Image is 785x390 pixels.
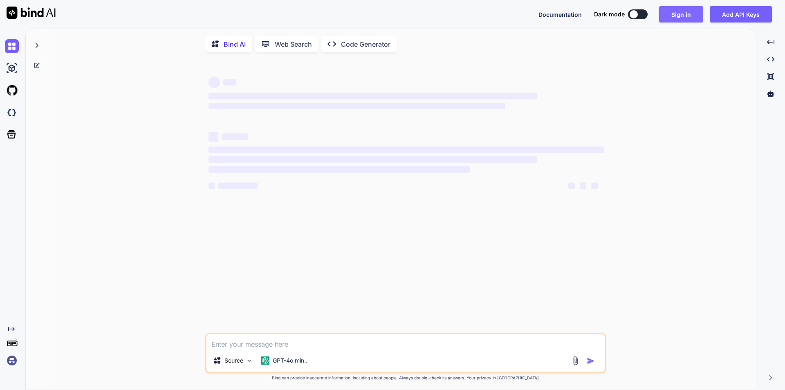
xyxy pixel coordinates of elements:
[591,183,598,189] span: ‌
[587,357,595,365] img: icon
[224,39,246,49] p: Bind AI
[222,133,248,140] span: ‌
[710,6,772,23] button: Add API Keys
[594,10,625,18] span: Dark mode
[209,183,215,189] span: ‌
[209,132,218,142] span: ‌
[218,183,258,189] span: ‌
[246,357,253,364] img: Pick Models
[5,106,19,119] img: darkCloudIdeIcon
[209,103,505,109] span: ‌
[580,183,586,189] span: ‌
[5,83,19,97] img: githubLight
[209,147,604,153] span: ‌
[275,39,312,49] p: Web Search
[341,39,390,49] p: Code Generator
[568,183,575,189] span: ‌
[538,11,582,18] span: Documentation
[261,356,269,365] img: GPT-4o mini
[571,356,580,365] img: attachment
[538,10,582,19] button: Documentation
[209,77,220,88] span: ‌
[5,61,19,75] img: ai-studio
[7,7,56,19] img: Bind AI
[209,93,537,99] span: ‌
[659,6,703,23] button: Sign in
[205,375,606,381] p: Bind can provide inaccurate information, including about people. Always double-check its answers....
[223,79,236,86] span: ‌
[209,166,470,173] span: ‌
[273,356,307,365] p: GPT-4o min..
[5,354,19,367] img: signin
[224,356,243,365] p: Source
[209,156,537,163] span: ‌
[5,39,19,53] img: chat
